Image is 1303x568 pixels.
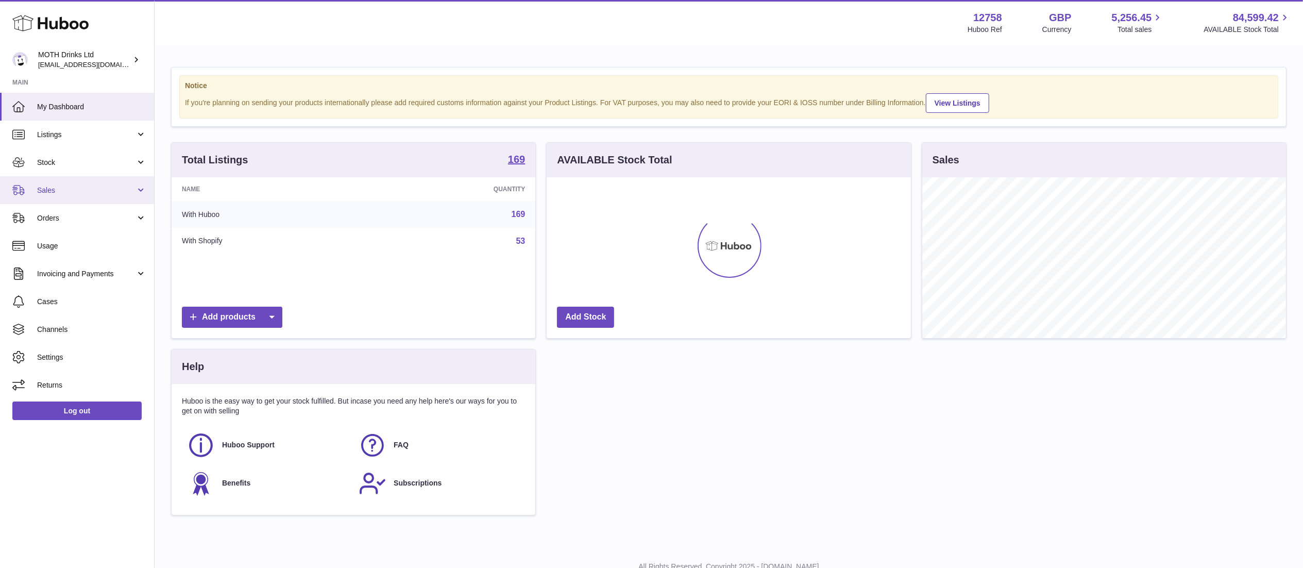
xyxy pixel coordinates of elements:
[512,210,526,219] a: 169
[37,269,136,279] span: Invoicing and Payments
[1049,11,1071,25] strong: GBP
[359,431,520,459] a: FAQ
[222,440,275,450] span: Huboo Support
[187,470,348,497] a: Benefits
[359,470,520,497] a: Subscriptions
[1204,11,1291,35] a: 84,599.42 AVAILABLE Stock Total
[172,228,368,255] td: With Shopify
[1112,11,1152,25] span: 5,256.45
[185,92,1273,113] div: If you're planning on sending your products internationally please add required customs informati...
[172,201,368,228] td: With Huboo
[187,431,348,459] a: Huboo Support
[37,353,146,362] span: Settings
[38,60,151,69] span: [EMAIL_ADDRESS][DOMAIN_NAME]
[557,153,672,167] h3: AVAILABLE Stock Total
[973,11,1002,25] strong: 12758
[516,237,526,245] a: 53
[37,325,146,335] span: Channels
[394,440,409,450] span: FAQ
[37,241,146,251] span: Usage
[508,154,525,166] a: 169
[933,153,959,167] h3: Sales
[12,402,142,420] a: Log out
[968,25,1002,35] div: Huboo Ref
[12,52,28,68] img: internalAdmin-12758@internal.huboo.com
[1118,25,1163,35] span: Total sales
[1204,25,1291,35] span: AVAILABLE Stock Total
[394,478,442,488] span: Subscriptions
[182,396,525,416] p: Huboo is the easy way to get your stock fulfilled. But incase you need any help here's our ways f...
[182,360,204,374] h3: Help
[37,297,146,307] span: Cases
[185,81,1273,91] strong: Notice
[37,186,136,195] span: Sales
[557,307,614,328] a: Add Stock
[37,130,136,140] span: Listings
[182,153,248,167] h3: Total Listings
[1042,25,1072,35] div: Currency
[1233,11,1279,25] span: 84,599.42
[37,380,146,390] span: Returns
[222,478,250,488] span: Benefits
[926,93,989,113] a: View Listings
[508,154,525,164] strong: 169
[37,102,146,112] span: My Dashboard
[38,50,131,70] div: MOTH Drinks Ltd
[172,177,368,201] th: Name
[37,213,136,223] span: Orders
[37,158,136,168] span: Stock
[368,177,535,201] th: Quantity
[1112,11,1164,35] a: 5,256.45 Total sales
[182,307,282,328] a: Add products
